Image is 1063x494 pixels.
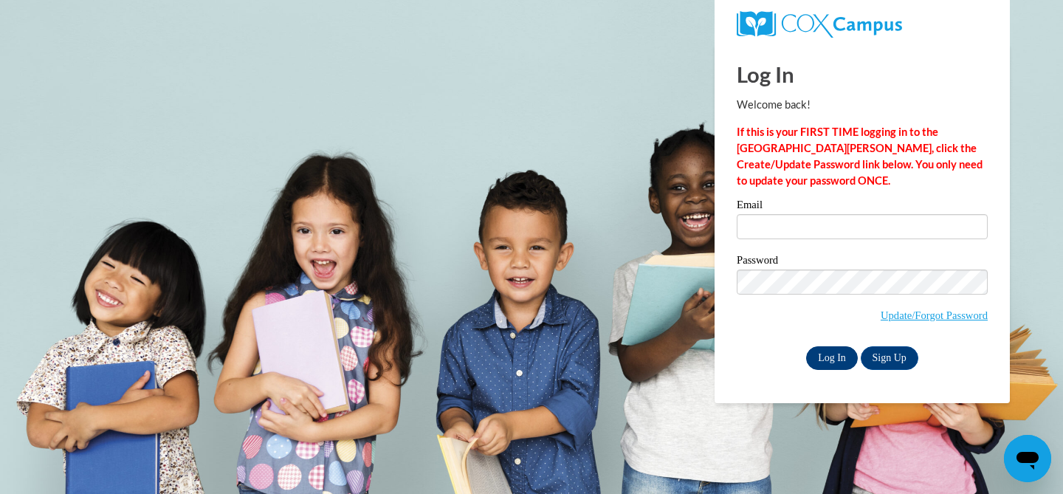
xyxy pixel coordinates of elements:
[737,59,988,89] h1: Log In
[737,126,983,187] strong: If this is your FIRST TIME logging in to the [GEOGRAPHIC_DATA][PERSON_NAME], click the Create/Upd...
[737,11,988,38] a: COX Campus
[806,346,858,370] input: Log In
[737,199,988,214] label: Email
[1004,435,1051,482] iframe: Button to launch messaging window
[737,97,988,113] p: Welcome back!
[737,255,988,270] label: Password
[861,346,918,370] a: Sign Up
[881,309,988,321] a: Update/Forgot Password
[737,11,902,38] img: COX Campus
